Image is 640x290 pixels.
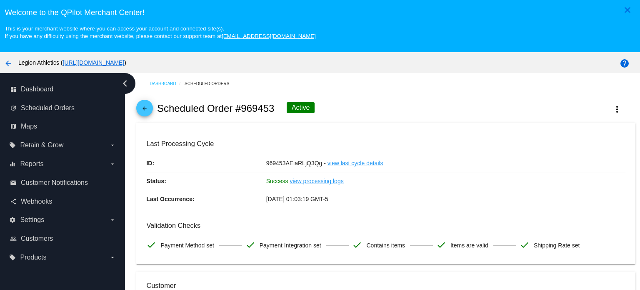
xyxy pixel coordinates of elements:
h3: Last Processing Cycle [146,140,625,148]
mat-icon: arrow_back [140,106,150,116]
i: map [10,123,17,130]
i: local_offer [9,142,16,149]
mat-icon: check [520,240,530,250]
span: Products [20,254,46,261]
i: settings [9,217,16,223]
a: view processing logs [290,172,344,190]
mat-icon: more_vert [612,104,622,114]
span: Items are valid [450,237,488,254]
a: dashboard Dashboard [10,83,116,96]
i: dashboard [10,86,17,93]
a: map Maps [10,120,116,133]
i: equalizer [9,161,16,167]
a: [EMAIL_ADDRESS][DOMAIN_NAME] [222,33,316,39]
span: [DATE] 01:03:19 GMT-5 [266,196,328,202]
h3: Customer [146,282,625,290]
i: arrow_drop_down [109,217,116,223]
mat-icon: help [620,58,630,68]
span: Scheduled Orders [21,104,75,112]
a: share Webhooks [10,195,116,208]
a: view last cycle details [327,154,383,172]
span: Contains items [366,237,405,254]
i: arrow_drop_down [109,142,116,149]
span: Settings [20,216,44,224]
span: Webhooks [21,198,52,205]
span: Customer Notifications [21,179,88,187]
mat-icon: check [146,240,156,250]
p: Last Occurrence: [146,190,266,208]
a: people_outline Customers [10,232,116,245]
span: Dashboard [21,86,53,93]
span: Payment Method set [160,237,214,254]
small: This is your merchant website where you can access your account and connected site(s). If you hav... [5,25,315,39]
span: Shipping Rate set [534,237,580,254]
i: share [10,198,17,205]
mat-icon: arrow_back [3,58,13,68]
a: Dashboard [150,77,185,90]
i: email [10,179,17,186]
a: update Scheduled Orders [10,101,116,115]
h2: Scheduled Order #969453 [157,103,275,114]
h3: Validation Checks [146,222,625,229]
span: Reports [20,160,43,168]
p: ID: [146,154,266,172]
h3: Welcome to the QPilot Merchant Center! [5,8,635,17]
a: Scheduled Orders [185,77,237,90]
span: Payment Integration set [260,237,321,254]
span: Legion Athletics ( ) [18,59,126,66]
span: Retain & Grow [20,141,63,149]
mat-icon: close [622,5,632,15]
span: Success [266,178,288,184]
span: Maps [21,123,37,130]
mat-icon: check [436,240,446,250]
a: [URL][DOMAIN_NAME] [63,59,125,66]
span: 969453AEiaRLjQ3Qg - [266,160,326,166]
i: update [10,105,17,111]
a: email Customer Notifications [10,176,116,189]
div: Active [287,102,315,113]
p: Status: [146,172,266,190]
mat-icon: check [352,240,362,250]
i: people_outline [10,235,17,242]
i: arrow_drop_down [109,161,116,167]
mat-icon: check [245,240,255,250]
i: chevron_left [118,77,132,90]
i: arrow_drop_down [109,254,116,261]
i: local_offer [9,254,16,261]
span: Customers [21,235,53,242]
